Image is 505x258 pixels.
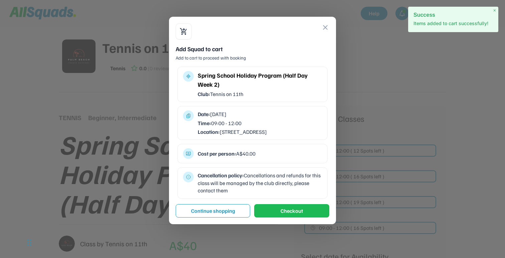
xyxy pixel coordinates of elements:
[254,204,329,218] button: Checkout
[186,74,191,79] button: multitrack_audio
[176,204,250,218] button: Continue shopping
[198,128,220,135] strong: Location:
[198,110,322,118] div: [DATE]
[198,150,322,157] div: A$40.00
[176,45,329,53] div: Add Squad to cart
[198,91,210,97] strong: Club:
[180,27,188,35] button: shopping_cart_checkout
[198,111,210,117] strong: Date:
[413,12,493,18] h2: Success
[413,20,493,27] p: Items added to cart successfully!
[198,172,322,194] div: Cancellations and refunds for this class will be managed by the club directly, please contact them
[198,71,322,89] div: Spring School Holiday Program (Half Day Week 2)
[493,8,496,13] span: ×
[198,119,322,127] div: 09:00 - 12:00
[198,172,244,179] strong: Cancellation policy:
[198,120,211,126] strong: Time:
[198,90,322,98] div: Tennis on 11th
[176,55,329,61] div: Add to cart to proceed with booking
[198,150,236,157] strong: Cost per person:
[321,23,329,31] button: close
[198,128,322,136] div: [STREET_ADDRESS]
